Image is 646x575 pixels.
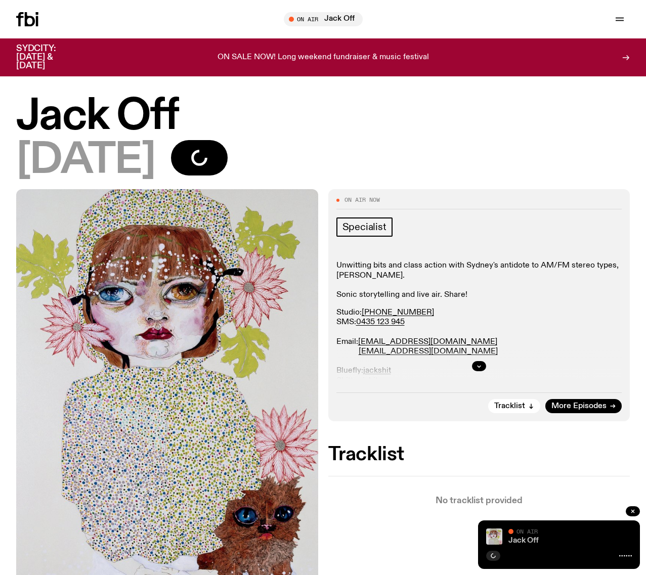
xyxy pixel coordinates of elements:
[16,96,630,137] h1: Jack Off
[488,399,540,413] button: Tracklist
[342,222,386,233] span: Specialist
[16,140,155,181] span: [DATE]
[358,338,497,346] a: [EMAIL_ADDRESS][DOMAIN_NAME]
[328,446,630,464] h2: Tracklist
[362,308,434,317] a: [PHONE_NUMBER]
[494,403,525,410] span: Tracklist
[328,497,630,505] p: No tracklist provided
[336,217,393,237] a: Specialist
[545,399,622,413] a: More Episodes
[356,318,405,326] a: 0435 123 945
[359,347,498,356] a: [EMAIL_ADDRESS][DOMAIN_NAME]
[284,12,363,26] button: On AirJack Off
[508,537,539,545] a: Jack Off
[486,528,502,545] img: a dotty lady cuddling her cat amongst flowers
[336,308,622,424] p: Studio: SMS: Email: Bluefly: Shitter: Instagran: Fakebook: Home:
[16,45,81,70] h3: SYDCITY: [DATE] & [DATE]
[344,197,380,203] span: On Air Now
[551,403,607,410] span: More Episodes
[218,53,429,62] p: ON SALE NOW! Long weekend fundraiser & music festival
[516,528,538,535] span: On Air
[336,261,622,300] p: Unwitting bits and class action with Sydney's antidote to AM/FM stereo types, [PERSON_NAME]. Soni...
